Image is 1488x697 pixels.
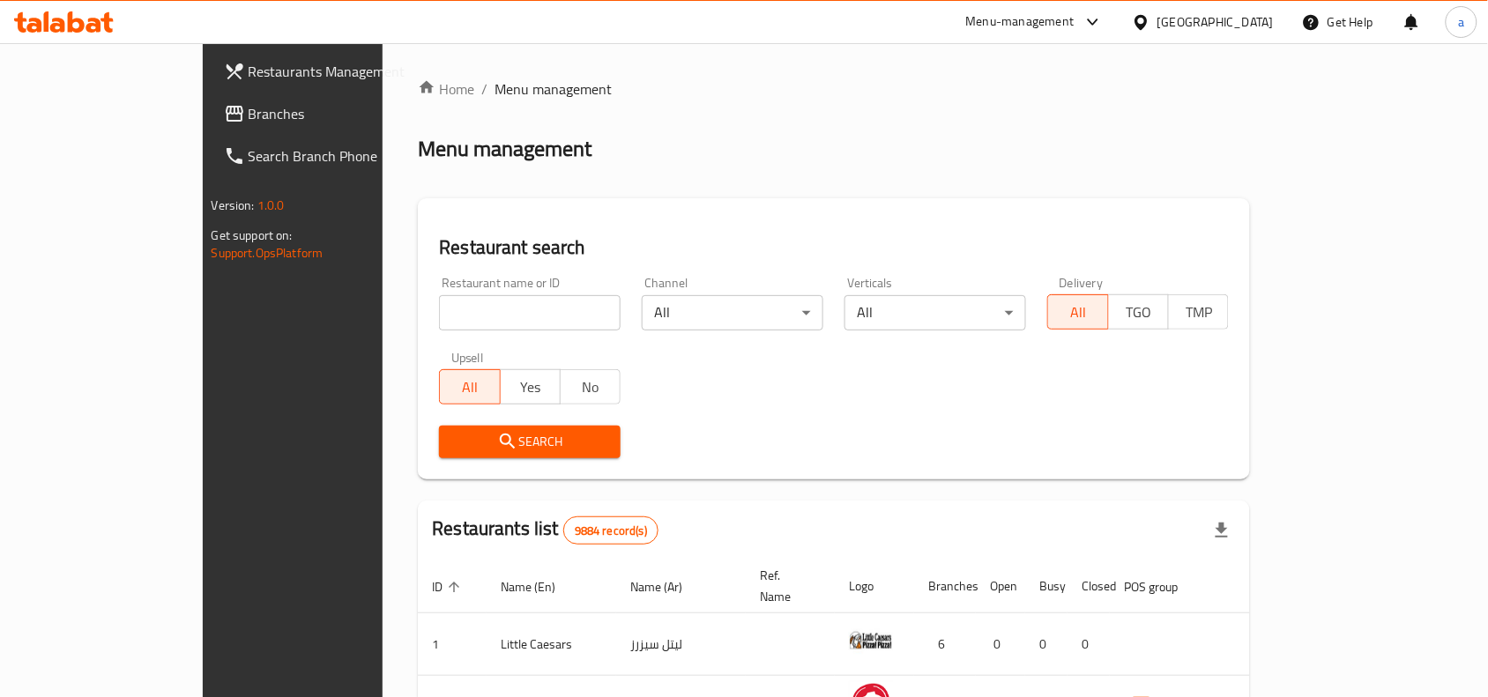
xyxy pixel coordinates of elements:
[560,369,621,404] button: No
[1068,560,1110,613] th: Closed
[616,613,746,676] td: ليتل سيزرز
[1201,509,1243,552] div: Export file
[1157,12,1274,32] div: [GEOGRAPHIC_DATA]
[249,61,437,82] span: Restaurants Management
[1108,294,1169,330] button: TGO
[257,194,285,217] span: 1.0.0
[1176,300,1222,325] span: TMP
[1060,277,1104,289] label: Delivery
[439,369,500,404] button: All
[914,560,976,613] th: Branches
[760,565,814,607] span: Ref. Name
[210,93,451,135] a: Branches
[966,11,1075,33] div: Menu-management
[976,560,1025,613] th: Open
[849,619,893,663] img: Little Caesars
[451,352,484,364] label: Upsell
[1124,576,1201,597] span: POS group
[844,295,1026,330] div: All
[439,234,1229,261] h2: Restaurant search
[439,426,621,458] button: Search
[500,369,561,404] button: Yes
[249,145,437,167] span: Search Branch Phone
[432,576,465,597] span: ID
[1055,300,1101,325] span: All
[914,613,976,676] td: 6
[432,515,658,545] h2: Restaurants list
[1168,294,1229,330] button: TMP
[439,295,621,330] input: Search for restaurant name or ID..
[1458,12,1464,32] span: a
[481,78,487,100] li: /
[210,50,451,93] a: Restaurants Management
[630,576,705,597] span: Name (Ar)
[212,194,255,217] span: Version:
[1068,613,1110,676] td: 0
[1116,300,1162,325] span: TGO
[418,613,487,676] td: 1
[563,516,658,545] div: Total records count
[495,78,612,100] span: Menu management
[1025,613,1068,676] td: 0
[568,374,614,400] span: No
[487,613,616,676] td: Little Caesars
[564,523,658,539] span: 9884 record(s)
[835,560,914,613] th: Logo
[1025,560,1068,613] th: Busy
[418,135,591,163] h2: Menu management
[418,78,1250,100] nav: breadcrumb
[453,431,606,453] span: Search
[976,613,1025,676] td: 0
[212,241,324,264] a: Support.OpsPlatform
[210,135,451,177] a: Search Branch Phone
[249,103,437,124] span: Branches
[642,295,823,330] div: All
[508,374,554,400] span: Yes
[447,374,493,400] span: All
[501,576,578,597] span: Name (En)
[212,224,293,247] span: Get support on:
[1047,294,1108,330] button: All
